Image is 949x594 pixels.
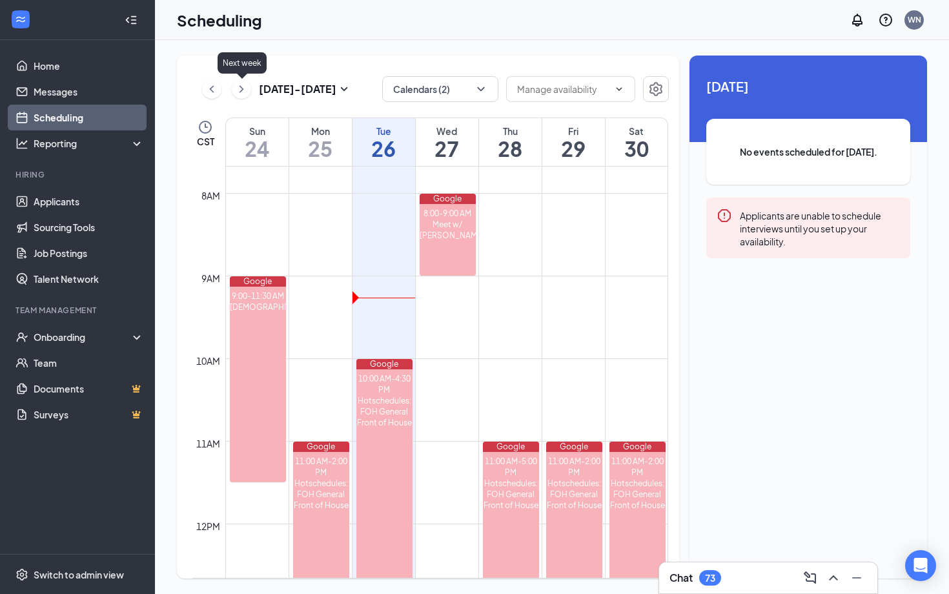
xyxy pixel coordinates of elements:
[705,573,715,584] div: 73
[823,568,844,588] button: ChevronUp
[293,442,350,452] div: Google
[34,331,133,343] div: Onboarding
[34,214,144,240] a: Sourcing Tools
[908,14,921,25] div: WN
[226,138,289,159] h1: 24
[850,12,865,28] svg: Notifications
[542,125,605,138] div: Fri
[479,125,542,138] div: Thu
[226,125,289,138] div: Sun
[420,208,476,219] div: 8:00-9:00 AM
[846,568,867,588] button: Minimize
[34,568,124,581] div: Switch to admin view
[802,570,818,586] svg: ComposeMessage
[34,189,144,214] a: Applicants
[483,478,540,511] div: Hotschedules: FOH General Front of House
[717,208,732,223] svg: Error
[382,76,498,102] button: Calendars (2)ChevronDown
[34,240,144,266] a: Job Postings
[199,189,223,203] div: 8am
[420,219,476,241] div: Meet w/ [PERSON_NAME]
[230,302,287,312] div: [DEMOGRAPHIC_DATA]
[293,456,350,478] div: 11:00 AM-2:00 PM
[336,81,352,97] svg: SmallChevronDown
[609,442,666,452] div: Google
[483,456,540,478] div: 11:00 AM-5:00 PM
[15,137,28,150] svg: Analysis
[289,125,352,138] div: Mon
[740,208,900,248] div: Applicants are unable to schedule interviews until you set up your availability.
[483,442,540,452] div: Google
[352,118,415,166] a: August 26, 2025
[34,79,144,105] a: Messages
[205,81,218,97] svg: ChevronLeft
[706,76,910,96] span: [DATE]
[479,118,542,166] a: August 28, 2025
[259,82,336,96] h3: [DATE] - [DATE]
[218,52,267,74] div: Next week
[34,53,144,79] a: Home
[416,138,478,159] h1: 27
[648,81,664,97] svg: Settings
[352,125,415,138] div: Tue
[546,478,603,511] div: Hotschedules: FOH General Front of House
[416,125,478,138] div: Wed
[289,118,352,166] a: August 25, 2025
[226,118,289,166] a: August 24, 2025
[732,145,884,159] span: No events scheduled for [DATE].
[474,83,487,96] svg: ChevronDown
[232,79,251,99] button: ChevronRight
[614,84,624,94] svg: ChevronDown
[542,138,605,159] h1: 29
[542,118,605,166] a: August 29, 2025
[202,79,221,99] button: ChevronLeft
[199,271,223,285] div: 9am
[356,395,413,428] div: Hotschedules: FOH General Front of House
[34,266,144,292] a: Talent Network
[34,402,144,427] a: SurveysCrown
[669,571,693,585] h3: Chat
[14,13,27,26] svg: WorkstreamLogo
[34,105,144,130] a: Scheduling
[609,456,666,478] div: 11:00 AM-2:00 PM
[34,137,145,150] div: Reporting
[606,138,668,159] h1: 30
[15,305,141,316] div: Team Management
[125,14,138,26] svg: Collapse
[800,568,821,588] button: ComposeMessage
[606,125,668,138] div: Sat
[416,118,478,166] a: August 27, 2025
[356,373,413,395] div: 10:00 AM-4:30 PM
[293,478,350,511] div: Hotschedules: FOH General Front of House
[643,76,669,102] button: Settings
[849,570,864,586] svg: Minimize
[194,519,223,533] div: 12pm
[420,194,476,204] div: Google
[194,354,223,368] div: 10am
[235,81,248,97] svg: ChevronRight
[905,550,936,581] div: Open Intercom Messenger
[878,12,893,28] svg: QuestionInfo
[606,118,668,166] a: August 30, 2025
[479,138,542,159] h1: 28
[356,359,413,369] div: Google
[826,570,841,586] svg: ChevronUp
[34,376,144,402] a: DocumentsCrown
[34,350,144,376] a: Team
[194,436,223,451] div: 11am
[198,119,213,135] svg: Clock
[230,291,287,302] div: 9:00-11:30 AM
[177,9,262,31] h1: Scheduling
[546,456,603,478] div: 11:00 AM-2:00 PM
[289,138,352,159] h1: 25
[352,138,415,159] h1: 26
[609,478,666,511] div: Hotschedules: FOH General Front of House
[15,169,141,180] div: Hiring
[197,135,214,148] span: CST
[546,442,603,452] div: Google
[230,276,287,287] div: Google
[15,568,28,581] svg: Settings
[15,331,28,343] svg: UserCheck
[517,82,609,96] input: Manage availability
